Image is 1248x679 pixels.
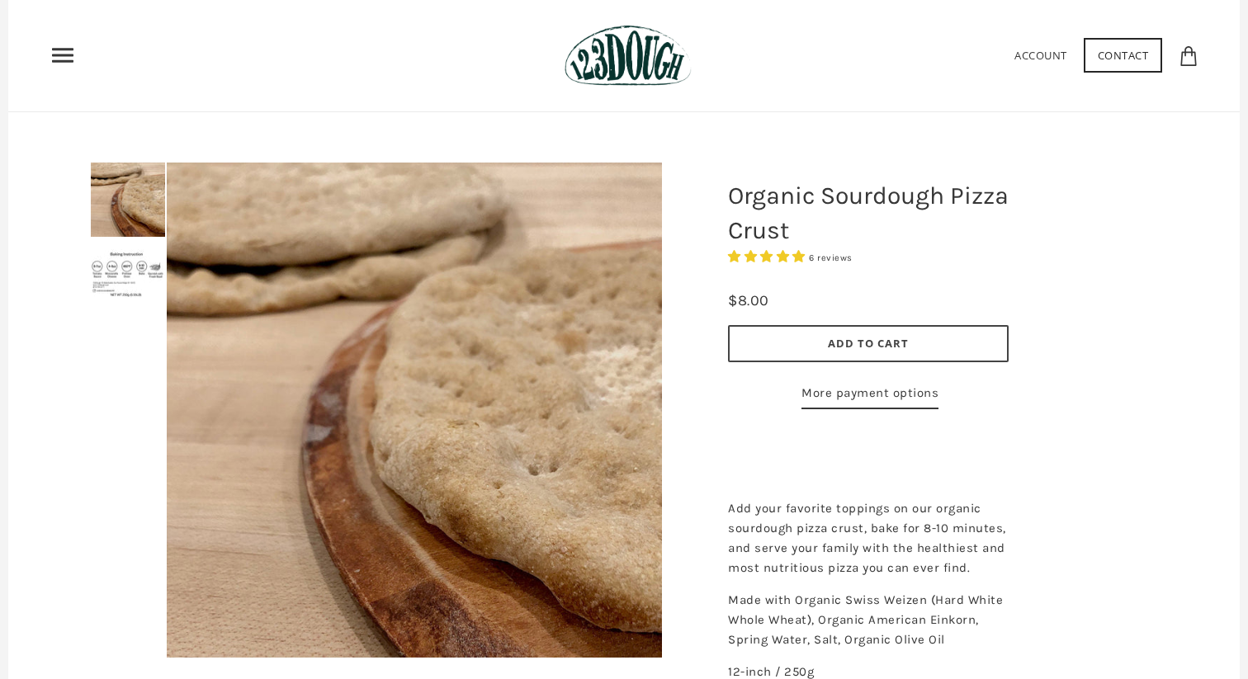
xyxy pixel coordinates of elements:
span: 6 reviews [809,252,853,263]
p: Add your favorite toppings on our organic sourdough pizza crust, bake for 8-10 minutes, and serve... [728,498,1009,578]
nav: Primary [50,42,76,68]
span: 4.83 stars [728,249,809,264]
button: Add to Cart [728,325,1009,362]
a: Account [1014,48,1067,63]
div: $8.00 [728,289,769,313]
img: Organic Sourdough Pizza Crust [167,163,662,658]
a: Contact [1084,38,1163,73]
span: Add to Cart [828,336,909,351]
h1: Organic Sourdough Pizza Crust [716,170,1021,256]
img: 123Dough Bakery [565,25,691,87]
a: More payment options [801,383,938,409]
img: Organic Sourdough Pizza Crust [91,249,165,297]
p: Made with Organic Swiss Weizen (Hard White Whole Wheat), Organic American Einkorn, Spring Water, ... [728,590,1009,649]
img: Organic Sourdough Pizza Crust [91,163,165,237]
